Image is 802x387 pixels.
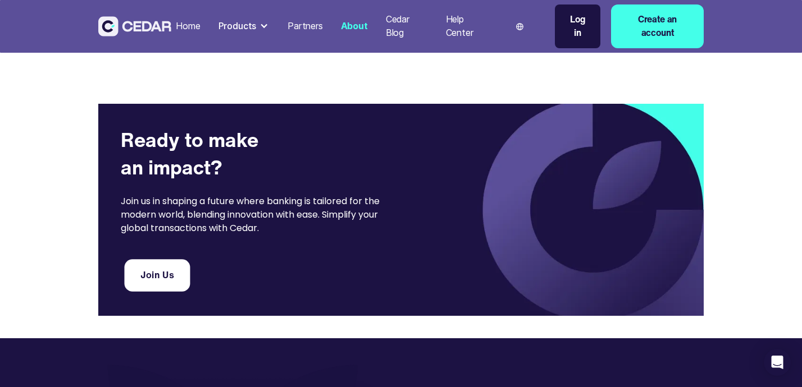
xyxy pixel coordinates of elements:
[764,349,791,376] div: Open Intercom Messenger
[218,20,257,33] div: Products
[176,20,200,33] div: Home
[121,126,401,181] h4: Ready to make an impact?
[121,195,401,235] p: Join us in shaping a future where banking is tailored for the modern world, blending innovation w...
[611,4,704,48] a: Create an account
[516,23,523,30] img: world icon
[124,259,190,292] a: Join Us
[283,14,327,39] a: Partners
[381,7,432,45] a: Cedar Blog
[288,20,323,33] div: Partners
[214,15,275,38] div: Products
[555,4,600,48] a: Log in
[171,14,204,39] a: Home
[446,13,491,40] div: Help Center
[341,20,368,33] div: About
[336,14,372,39] a: About
[386,13,428,40] div: Cedar Blog
[566,13,589,40] div: Log in
[441,7,496,45] a: Help Center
